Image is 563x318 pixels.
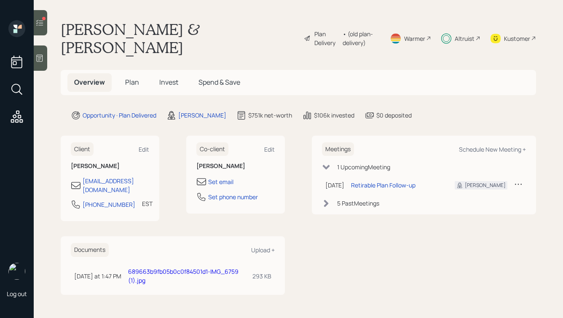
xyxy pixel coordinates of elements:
div: Upload + [251,246,275,254]
div: [DATE] [325,181,344,190]
span: Overview [74,77,105,87]
h6: [PERSON_NAME] [196,163,275,170]
div: $106k invested [314,111,354,120]
div: Schedule New Meeting + [459,145,526,153]
div: 293 KB [252,272,271,281]
div: [PERSON_NAME] [178,111,226,120]
h1: [PERSON_NAME] & [PERSON_NAME] [61,20,297,56]
div: Log out [7,290,27,298]
div: Plan Delivery [314,29,338,47]
h6: Documents [71,243,109,257]
div: [PHONE_NUMBER] [83,200,135,209]
div: Warmer [404,34,425,43]
div: Opportunity · Plan Delivered [83,111,156,120]
div: Set phone number [208,192,258,201]
div: $0 deposited [376,111,412,120]
div: • (old plan-delivery) [343,29,380,47]
div: [DATE] at 1:47 PM [74,272,121,281]
span: Invest [159,77,178,87]
div: Altruist [455,34,475,43]
h6: Client [71,142,94,156]
a: 689663b9fb05b0c0f84501d1-IMG_6759 (1).jpg [128,267,239,284]
span: Plan [125,77,139,87]
div: Retirable Plan Follow-up [351,181,416,190]
h6: Meetings [322,142,354,156]
div: [PERSON_NAME] [465,182,506,189]
span: Spend & Save [198,77,240,87]
h6: [PERSON_NAME] [71,163,149,170]
div: 1 Upcoming Meeting [337,163,390,171]
h6: Co-client [196,142,228,156]
div: Edit [139,145,149,153]
div: EST [142,199,153,208]
div: Set email [208,177,233,186]
img: hunter_neumayer.jpg [8,263,25,280]
div: Edit [264,145,275,153]
div: [EMAIL_ADDRESS][DOMAIN_NAME] [83,176,149,194]
div: $751k net-worth [248,111,292,120]
div: Kustomer [504,34,530,43]
div: 5 Past Meeting s [337,199,379,208]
